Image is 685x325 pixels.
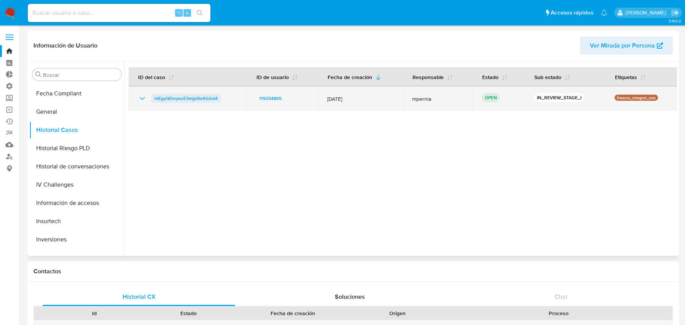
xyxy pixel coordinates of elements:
[241,309,345,317] div: Fecha de creación
[29,139,124,157] button: Historial Riesgo PLD
[29,121,124,139] button: Historial Casos
[29,194,124,212] button: Información de accesos
[554,292,567,301] span: Chat
[29,212,124,230] button: Insurtech
[29,249,124,267] button: Items
[28,8,210,18] input: Buscar usuario o caso...
[590,36,655,55] span: Ver Mirada por Persona
[601,10,607,16] a: Notificaciones
[335,292,365,301] span: Soluciones
[671,9,679,17] a: Salir
[176,9,182,16] span: ⌥
[123,292,156,301] span: Historial CX
[53,309,136,317] div: Id
[29,157,124,176] button: Historial de conversaciones
[35,71,41,78] button: Buscar
[186,9,188,16] span: s
[33,268,673,275] h1: Contactos
[29,230,124,249] button: Inversiones
[626,9,669,16] p: juan.calo@mercadolibre.com
[147,309,230,317] div: Estado
[43,71,118,78] input: Buscar
[551,9,593,17] span: Accesos rápidos
[29,176,124,194] button: IV Challenges
[29,84,124,103] button: Fecha Compliant
[33,42,97,49] h1: Información de Usuario
[580,36,673,55] button: Ver Mirada por Persona
[356,309,439,317] div: Origen
[192,8,207,18] button: search-icon
[29,103,124,121] button: General
[450,309,667,317] div: Proceso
